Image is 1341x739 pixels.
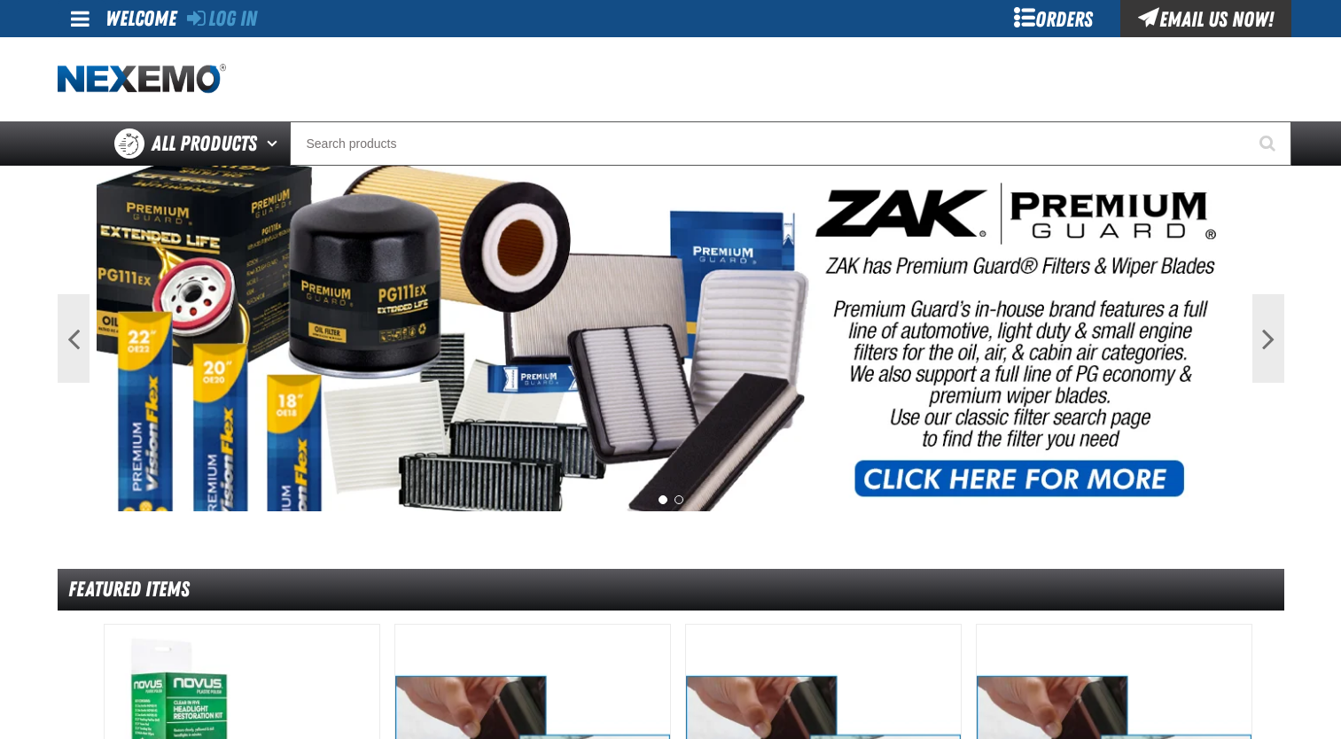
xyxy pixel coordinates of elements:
[58,64,226,95] img: Nexemo logo
[659,495,667,504] button: 1 of 2
[261,121,290,166] button: Open All Products pages
[58,294,90,383] button: Previous
[187,6,257,31] a: Log In
[58,569,1284,611] div: Featured Items
[674,495,683,504] button: 2 of 2
[290,121,1291,166] input: Search
[152,128,257,159] span: All Products
[1252,294,1284,383] button: Next
[1247,121,1291,166] button: Start Searching
[97,166,1245,511] img: PG Filters & Wipers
